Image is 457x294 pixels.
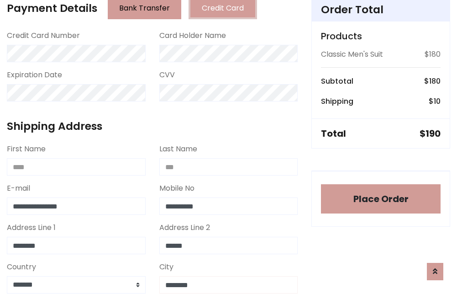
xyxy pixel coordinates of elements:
label: Mobile No [159,183,194,194]
h5: $ [420,128,441,139]
label: Last Name [159,144,197,155]
label: CVV [159,69,175,80]
label: Credit Card Number [7,30,80,41]
span: 190 [425,127,441,140]
h6: Shipping [321,97,353,106]
h5: Products [321,31,441,42]
h6: $ [429,97,441,106]
p: Classic Men's Suit [321,49,383,60]
button: Place Order [321,184,441,214]
h4: Order Total [321,3,441,16]
label: Card Holder Name [159,30,226,41]
h4: Payment Details [7,2,97,15]
label: Address Line 2 [159,222,210,233]
h6: Subtotal [321,77,353,86]
h4: Shipping Address [7,120,298,133]
span: 180 [429,76,441,86]
label: Expiration Date [7,69,62,80]
h5: Total [321,128,346,139]
h6: $ [424,77,441,86]
span: 10 [434,96,441,107]
label: Country [7,262,36,273]
label: City [159,262,173,273]
label: E-mail [7,183,30,194]
p: $180 [425,49,441,60]
label: Address Line 1 [7,222,56,233]
label: First Name [7,144,46,155]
